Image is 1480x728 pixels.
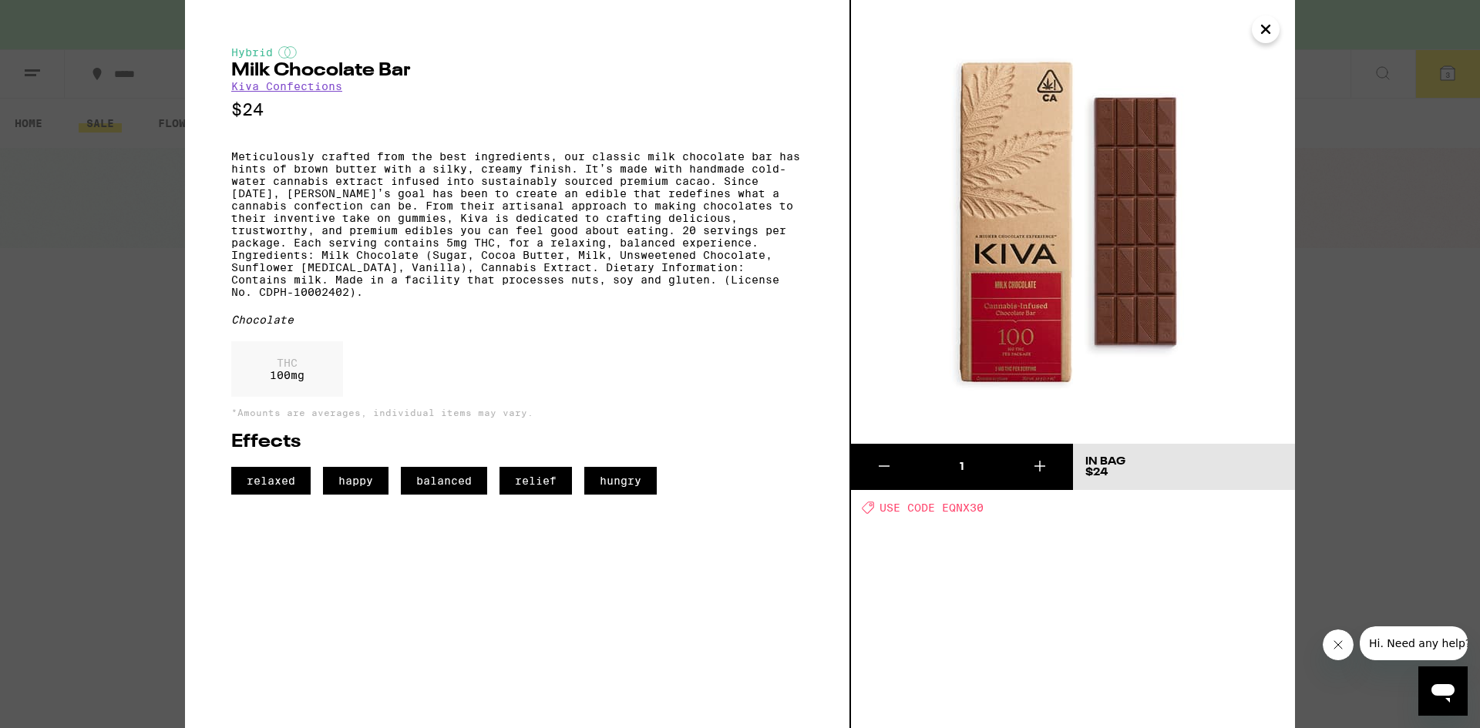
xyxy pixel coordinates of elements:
[231,100,803,119] p: $24
[1323,629,1354,660] iframe: Close message
[1252,15,1280,43] button: Close
[278,46,297,59] img: hybridColor.svg
[1073,444,1295,490] button: In Bag$24
[9,11,111,23] span: Hi. Need any help?
[1085,456,1125,467] div: In Bag
[231,62,803,80] h2: Milk Chocolate Bar
[584,467,657,495] span: hungry
[1360,626,1468,660] iframe: Message from company
[231,150,803,298] p: Meticulously crafted from the best ingredients, our classic milk chocolate bar has hints of brown...
[231,408,803,418] p: *Amounts are averages, individual items may vary.
[1418,666,1468,716] iframe: Button to launch messaging window
[231,341,343,397] div: 100 mg
[917,459,1006,475] div: 1
[231,46,803,59] div: Hybrid
[231,80,342,92] a: Kiva Confections
[231,467,311,495] span: relaxed
[231,314,803,326] div: Chocolate
[499,467,572,495] span: relief
[1085,467,1108,478] span: $24
[231,433,803,451] h2: Effects
[880,502,984,514] span: USE CODE EQNX30
[270,357,304,369] p: THC
[323,467,388,495] span: happy
[401,467,487,495] span: balanced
